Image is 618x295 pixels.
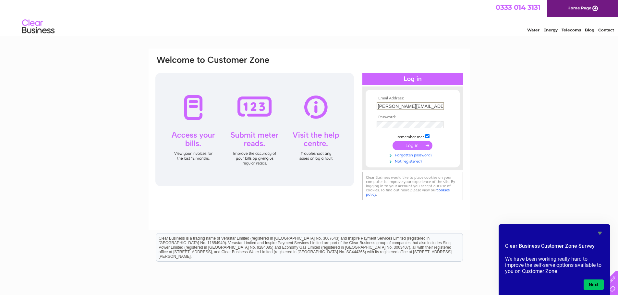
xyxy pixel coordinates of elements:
[596,229,604,237] button: Hide survey
[543,28,558,32] a: Energy
[22,17,55,37] img: logo.png
[375,115,450,119] th: Password:
[156,4,463,31] div: Clear Business is a trading name of Verastar Limited (registered in [GEOGRAPHIC_DATA] No. 3667643...
[505,256,604,274] p: We have been working really hard to improve the self-serve options available to you on Customer Zone
[375,96,450,101] th: Email Address:
[496,3,540,11] a: 0333 014 3131
[377,158,450,164] a: Not registered?
[562,28,581,32] a: Telecoms
[584,279,604,290] button: Next question
[393,141,432,150] input: Submit
[505,242,604,253] h2: Clear Business Customer Zone Survey
[375,133,450,140] td: Remember me?
[598,28,614,32] a: Contact
[366,188,450,197] a: cookies policy
[585,28,594,32] a: Blog
[362,172,463,200] div: Clear Business would like to place cookies on your computer to improve your experience of the sit...
[377,152,450,158] a: Forgotten password?
[527,28,539,32] a: Water
[505,229,604,290] div: Clear Business Customer Zone Survey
